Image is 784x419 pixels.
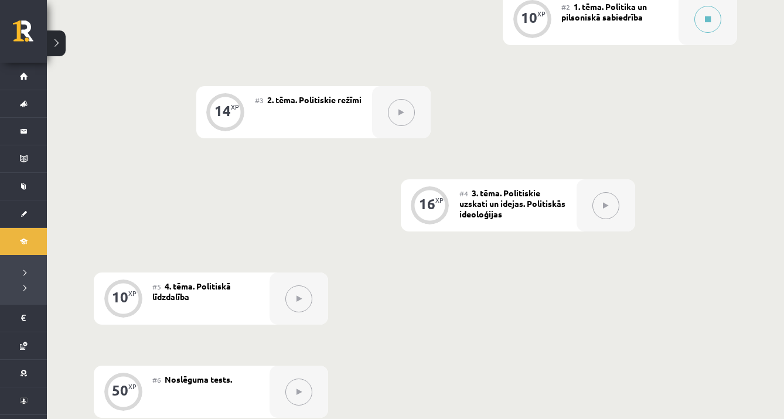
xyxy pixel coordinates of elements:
span: #6 [152,375,161,384]
div: XP [435,197,444,203]
div: 16 [419,199,435,209]
span: Noslēguma tests. [165,374,232,384]
div: XP [231,104,239,110]
span: 4. tēma. Politiskā līdzdalība [152,281,231,302]
a: Rīgas 1. Tālmācības vidusskola [13,21,47,50]
span: #5 [152,282,161,291]
span: #3 [255,96,264,105]
div: 10 [521,12,537,23]
div: XP [128,290,137,297]
div: 50 [112,385,128,396]
div: XP [128,383,137,390]
span: 2. tēma. Politiskie režīmi [267,94,362,105]
span: #4 [459,189,468,198]
div: 14 [214,105,231,116]
div: 10 [112,292,128,302]
span: 1. tēma. Politika un pilsoniskā sabiedrība [561,1,647,22]
span: #2 [561,2,570,12]
span: 3. tēma. Politiskie uzskati un idejas. Politiskās ideoloģijas [459,188,565,219]
div: XP [537,11,546,17]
